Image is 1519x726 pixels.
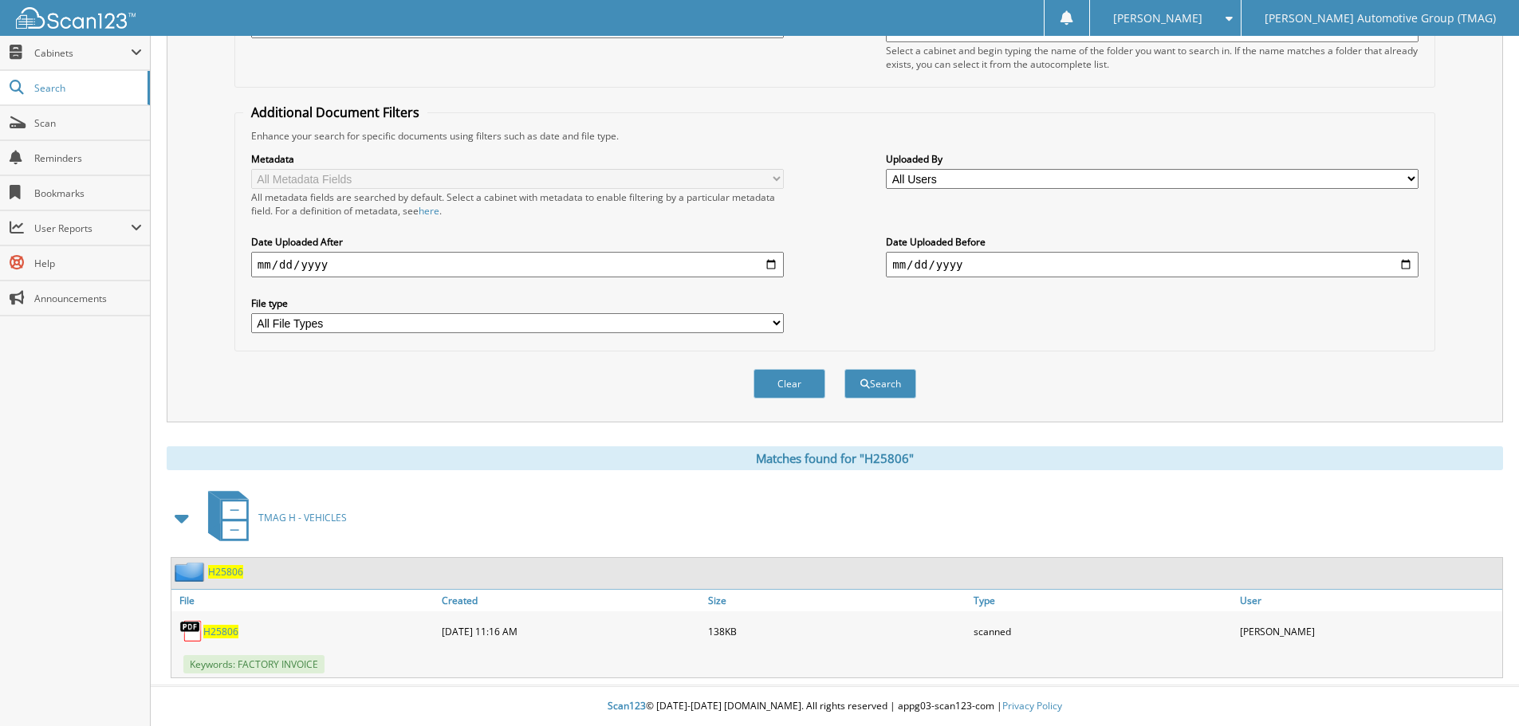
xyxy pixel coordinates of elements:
div: © [DATE]-[DATE] [DOMAIN_NAME]. All rights reserved | appg03-scan123-com | [151,687,1519,726]
label: Date Uploaded After [251,235,784,249]
a: Size [704,590,970,611]
img: scan123-logo-white.svg [16,7,136,29]
div: [PERSON_NAME] [1236,615,1502,647]
label: Uploaded By [886,152,1419,166]
span: Search [34,81,140,95]
legend: Additional Document Filters [243,104,427,121]
div: Enhance your search for specific documents using filters such as date and file type. [243,129,1427,143]
div: 138KB [704,615,970,647]
button: Search [844,369,916,398]
div: Select a cabinet and begin typing the name of the folder you want to search in. If the name match... [886,44,1419,71]
a: Type [970,590,1236,611]
a: here [419,204,439,218]
label: Date Uploaded Before [886,235,1419,249]
div: [DATE] 11:16 AM [438,615,704,647]
input: end [886,252,1419,277]
a: Privacy Policy [1002,699,1062,712]
span: Cabinets [34,46,131,60]
a: TMAG H - VEHICLES [199,486,347,549]
button: Clear [754,369,825,398]
span: Keywords: FACTORY INVOICE [183,655,325,673]
iframe: Chat Widget [1439,649,1519,726]
span: Reminders [34,151,142,165]
span: [PERSON_NAME] Automotive Group (TMAG) [1265,14,1496,23]
img: folder2.png [175,562,208,582]
label: File type [251,296,784,310]
input: start [251,252,784,277]
span: User Reports [34,222,131,235]
div: scanned [970,615,1236,647]
span: Announcements [34,292,142,305]
a: File [171,590,438,611]
div: All metadata fields are searched by default. Select a cabinet with metadata to enable filtering b... [251,190,784,218]
span: Help [34,257,142,270]
span: [PERSON_NAME] [1113,14,1202,23]
a: H25806 [203,625,238,638]
a: H25806 [208,565,243,579]
img: PDF.png [179,619,203,643]
div: Matches found for "H25806" [167,446,1503,470]
a: Created [438,590,704,611]
a: User [1236,590,1502,611]
label: Metadata [251,152,784,166]
span: TMAG H - VEHICLES [258,511,347,524]
span: Scan [34,116,142,130]
span: Bookmarks [34,186,142,200]
span: Scan123 [608,699,646,712]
